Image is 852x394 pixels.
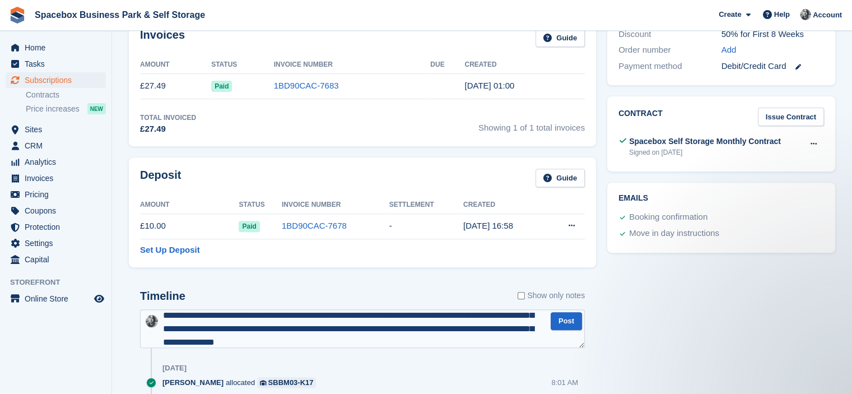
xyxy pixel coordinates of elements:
a: Guide [536,169,585,187]
div: Payment method [618,60,721,73]
span: Help [774,9,790,20]
span: Home [25,40,92,55]
a: Set Up Deposit [140,244,200,257]
th: Due [430,56,464,74]
span: Paid [239,221,259,232]
span: Pricing [25,187,92,202]
a: SBBM03-K17 [257,377,316,388]
th: Invoice Number [282,196,389,214]
label: Show only notes [518,290,585,302]
time: 2025-09-07 15:58:27 UTC [463,221,513,230]
div: Total Invoiced [140,113,196,123]
th: Status [239,196,281,214]
a: menu [6,154,106,170]
div: Move in day instructions [629,227,719,240]
span: Create [719,9,741,20]
div: allocated [162,377,322,388]
a: menu [6,56,106,72]
span: Sites [25,122,92,137]
span: Tasks [25,56,92,72]
span: Price increases [26,104,80,114]
span: Storefront [10,277,111,288]
button: Post [551,312,582,331]
div: 8:01 AM [551,377,578,388]
a: menu [6,235,106,251]
span: Analytics [25,154,92,170]
span: CRM [25,138,92,154]
a: menu [6,138,106,154]
h2: Emails [618,194,824,203]
a: Spacebox Business Park & Self Storage [30,6,209,24]
div: Spacebox Self Storage Monthly Contract [629,136,781,147]
span: [PERSON_NAME] [162,377,224,388]
div: Signed on [DATE] [629,147,781,157]
img: SUDIPTA VIRMANI [146,315,158,327]
td: £27.49 [140,73,211,99]
th: Invoice Number [274,56,431,74]
div: SBBM03-K17 [268,377,314,388]
div: £27.49 [140,123,196,136]
span: Capital [25,252,92,267]
h2: Contract [618,108,663,126]
th: Created [463,196,546,214]
a: Issue Contract [758,108,824,126]
div: [DATE] [162,364,187,373]
td: £10.00 [140,214,239,239]
a: menu [6,219,106,235]
span: Subscriptions [25,72,92,88]
a: 1BD90CAC-7678 [282,221,347,230]
a: menu [6,203,106,219]
span: Account [813,10,842,21]
img: stora-icon-8386f47178a22dfd0bd8f6a31ec36ba5ce8667c1dd55bd0f319d3a0aa187defe.svg [9,7,26,24]
span: Showing 1 of 1 total invoices [478,113,585,136]
h2: Invoices [140,29,185,47]
span: Settings [25,235,92,251]
a: Preview store [92,292,106,305]
a: Guide [536,29,585,47]
div: Debit/Credit Card [721,60,825,73]
input: Show only notes [518,290,525,302]
div: Booking confirmation [629,211,707,224]
a: menu [6,187,106,202]
div: Discount [618,28,721,41]
a: menu [6,122,106,137]
a: menu [6,252,106,267]
time: 2025-09-08 00:00:04 UTC [464,81,514,90]
h2: Deposit [140,169,181,187]
a: menu [6,72,106,88]
span: Paid [211,81,232,92]
th: Status [211,56,274,74]
div: Order number [618,44,721,57]
span: Coupons [25,203,92,219]
img: SUDIPTA VIRMANI [800,9,811,20]
a: Price increases NEW [26,103,106,115]
th: Settlement [389,196,463,214]
a: menu [6,170,106,186]
a: Add [721,44,737,57]
th: Amount [140,196,239,214]
a: 1BD90CAC-7683 [274,81,339,90]
div: 50% for First 8 Weeks [721,28,825,41]
a: Contracts [26,90,106,100]
th: Amount [140,56,211,74]
a: menu [6,291,106,307]
span: Protection [25,219,92,235]
th: Created [464,56,585,74]
div: NEW [87,103,106,114]
a: menu [6,40,106,55]
h2: Timeline [140,290,185,303]
span: Online Store [25,291,92,307]
td: - [389,214,463,239]
span: Invoices [25,170,92,186]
